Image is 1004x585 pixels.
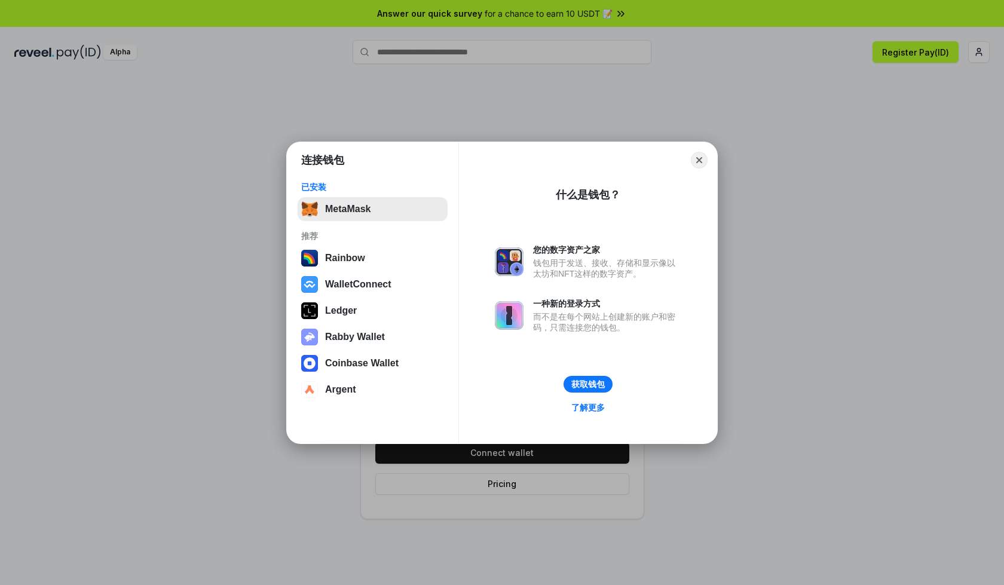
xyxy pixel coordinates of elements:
[691,152,708,169] button: Close
[325,253,365,264] div: Rainbow
[298,325,448,349] button: Rabby Wallet
[325,279,391,290] div: WalletConnect
[301,250,318,267] img: svg+xml,%3Csvg%20width%3D%22120%22%20height%3D%22120%22%20viewBox%3D%220%200%20120%20120%22%20fil...
[298,246,448,270] button: Rainbow
[533,244,681,255] div: 您的数字资产之家
[301,276,318,293] img: svg+xml,%3Csvg%20width%3D%2228%22%20height%3D%2228%22%20viewBox%3D%220%200%2028%2028%22%20fill%3D...
[325,358,399,369] div: Coinbase Wallet
[571,379,605,390] div: 获取钱包
[556,188,620,202] div: 什么是钱包？
[571,402,605,413] div: 了解更多
[325,204,371,215] div: MetaMask
[298,272,448,296] button: WalletConnect
[301,355,318,372] img: svg+xml,%3Csvg%20width%3D%2228%22%20height%3D%2228%22%20viewBox%3D%220%200%2028%2028%22%20fill%3D...
[301,381,318,398] img: svg+xml,%3Csvg%20width%3D%2228%22%20height%3D%2228%22%20viewBox%3D%220%200%2028%2028%22%20fill%3D...
[298,351,448,375] button: Coinbase Wallet
[301,182,444,192] div: 已安装
[325,332,385,342] div: Rabby Wallet
[564,376,613,393] button: 获取钱包
[495,247,524,276] img: svg+xml,%3Csvg%20xmlns%3D%22http%3A%2F%2Fwww.w3.org%2F2000%2Fsvg%22%20fill%3D%22none%22%20viewBox...
[325,305,357,316] div: Ledger
[301,302,318,319] img: svg+xml,%3Csvg%20xmlns%3D%22http%3A%2F%2Fwww.w3.org%2F2000%2Fsvg%22%20width%3D%2228%22%20height%3...
[495,301,524,330] img: svg+xml,%3Csvg%20xmlns%3D%22http%3A%2F%2Fwww.w3.org%2F2000%2Fsvg%22%20fill%3D%22none%22%20viewBox...
[298,299,448,323] button: Ledger
[533,298,681,309] div: 一种新的登录方式
[301,231,444,241] div: 推荐
[533,258,681,279] div: 钱包用于发送、接收、存储和显示像以太坊和NFT这样的数字资产。
[564,400,612,415] a: 了解更多
[301,201,318,218] img: svg+xml,%3Csvg%20fill%3D%22none%22%20height%3D%2233%22%20viewBox%3D%220%200%2035%2033%22%20width%...
[301,153,344,167] h1: 连接钱包
[533,311,681,333] div: 而不是在每个网站上创建新的账户和密码，只需连接您的钱包。
[298,197,448,221] button: MetaMask
[301,329,318,345] img: svg+xml,%3Csvg%20xmlns%3D%22http%3A%2F%2Fwww.w3.org%2F2000%2Fsvg%22%20fill%3D%22none%22%20viewBox...
[298,378,448,402] button: Argent
[325,384,356,395] div: Argent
